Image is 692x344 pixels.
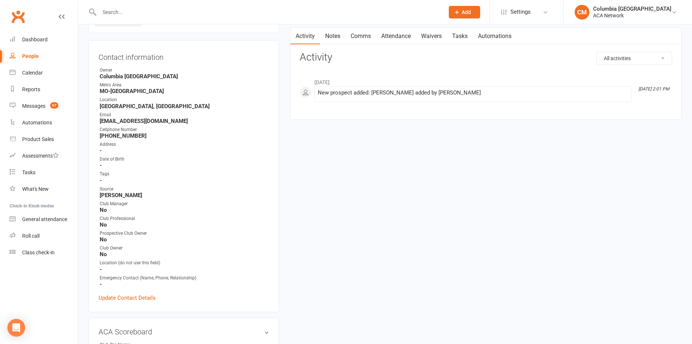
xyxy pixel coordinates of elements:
[449,6,480,18] button: Add
[99,293,156,302] a: Update Contact Details
[10,181,78,197] a: What's New
[100,111,269,118] div: Email
[99,328,269,336] h3: ACA Scoreboard
[10,228,78,244] a: Roll call
[300,52,672,63] h3: Activity
[7,319,25,337] div: Open Intercom Messenger
[290,28,320,45] a: Activity
[575,5,589,20] div: CM
[22,216,67,222] div: General attendance
[320,28,345,45] a: Notes
[638,86,669,92] i: [DATE] 2:01 PM
[22,86,40,92] div: Reports
[100,156,269,163] div: Date of Birth
[22,136,54,142] div: Product Sales
[100,82,269,89] div: Metro Area
[100,133,269,139] strong: [PHONE_NUMBER]
[100,141,269,148] div: Address
[462,9,471,15] span: Add
[100,230,269,237] div: Prospective Club Owner
[10,164,78,181] a: Tasks
[99,50,269,61] h3: Contact information
[100,126,269,133] div: Cellphone Number
[22,169,35,175] div: Tasks
[100,200,269,207] div: Club Manager
[100,171,269,178] div: Tags
[22,103,45,109] div: Messages
[100,147,269,154] strong: -
[376,28,416,45] a: Attendance
[593,12,671,19] div: ACA Network
[22,233,39,239] div: Roll call
[593,6,671,12] div: Columbia [GEOGRAPHIC_DATA]
[100,236,269,243] strong: No
[22,120,52,125] div: Automations
[10,244,78,261] a: Class kiosk mode
[100,67,269,74] div: Owner
[100,103,269,110] strong: [GEOGRAPHIC_DATA], [GEOGRAPHIC_DATA]
[100,215,269,222] div: Club Professional
[100,281,269,288] strong: -
[22,53,39,59] div: People
[300,75,672,86] li: [DATE]
[100,96,269,103] div: Location
[10,81,78,98] a: Reports
[100,177,269,184] strong: -
[318,90,628,96] div: New prospect added: [PERSON_NAME] added by [PERSON_NAME]
[100,88,269,94] strong: MO-[GEOGRAPHIC_DATA]
[10,131,78,148] a: Product Sales
[100,162,269,169] strong: -
[10,98,78,114] a: Messages 97
[510,4,531,20] span: Settings
[10,48,78,65] a: People
[100,259,269,266] div: Location (do not use this field)
[100,275,269,282] div: Emergency Contact (Name, Phone, Relationship)
[100,251,269,258] strong: No
[22,37,48,42] div: Dashboard
[447,28,473,45] a: Tasks
[473,28,517,45] a: Automations
[9,7,27,26] a: Clubworx
[22,70,43,76] div: Calendar
[100,207,269,213] strong: No
[10,211,78,228] a: General attendance kiosk mode
[100,118,269,124] strong: [EMAIL_ADDRESS][DOMAIN_NAME]
[100,221,269,228] strong: No
[97,7,439,17] input: Search...
[22,186,49,192] div: What's New
[100,192,269,199] strong: [PERSON_NAME]
[100,266,269,273] strong: -
[10,65,78,81] a: Calendar
[10,114,78,131] a: Automations
[10,148,78,164] a: Assessments
[10,31,78,48] a: Dashboard
[22,153,59,159] div: Assessments
[50,102,58,109] span: 97
[345,28,376,45] a: Comms
[100,245,269,252] div: Club Owner
[100,186,269,193] div: Source
[416,28,447,45] a: Waivers
[22,250,55,255] div: Class check-in
[100,73,269,80] strong: Columbia [GEOGRAPHIC_DATA]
